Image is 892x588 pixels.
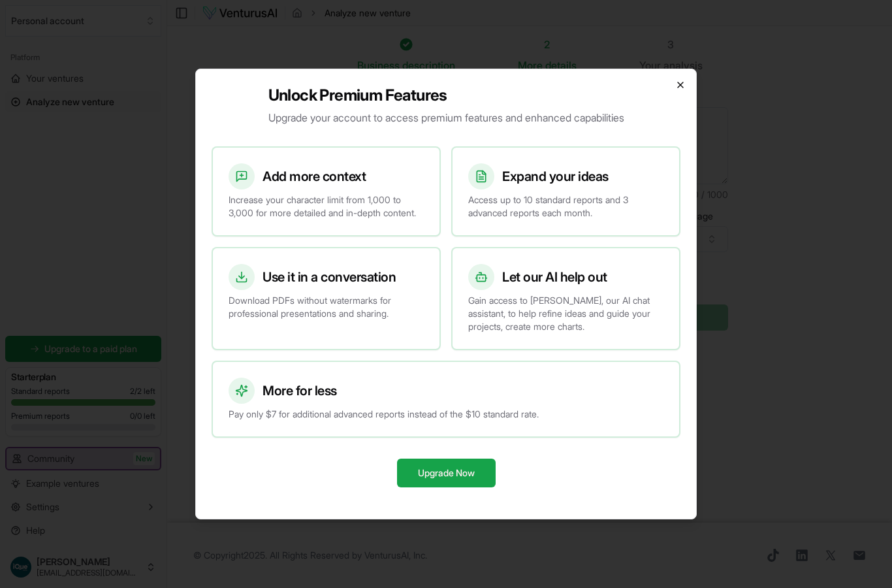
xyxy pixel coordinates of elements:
[263,382,337,400] h3: More for less
[397,459,496,487] button: Upgrade Now
[502,268,607,286] h3: Let our AI help out
[468,294,663,333] p: Gain access to [PERSON_NAME], our AI chat assistant, to help refine ideas and guide your projects...
[268,85,624,106] h2: Unlock Premium Features
[502,167,609,186] h3: Expand your ideas
[263,268,396,286] h3: Use it in a conversation
[229,294,424,320] p: Download PDFs without watermarks for professional presentations and sharing.
[268,110,624,125] p: Upgrade your account to access premium features and enhanced capabilities
[229,193,424,220] p: Increase your character limit from 1,000 to 3,000 for more detailed and in-depth content.
[468,193,663,220] p: Access up to 10 standard reports and 3 advanced reports each month.
[229,408,663,421] p: Pay only $7 for additional advanced reports instead of the $10 standard rate.
[263,167,366,186] h3: Add more context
